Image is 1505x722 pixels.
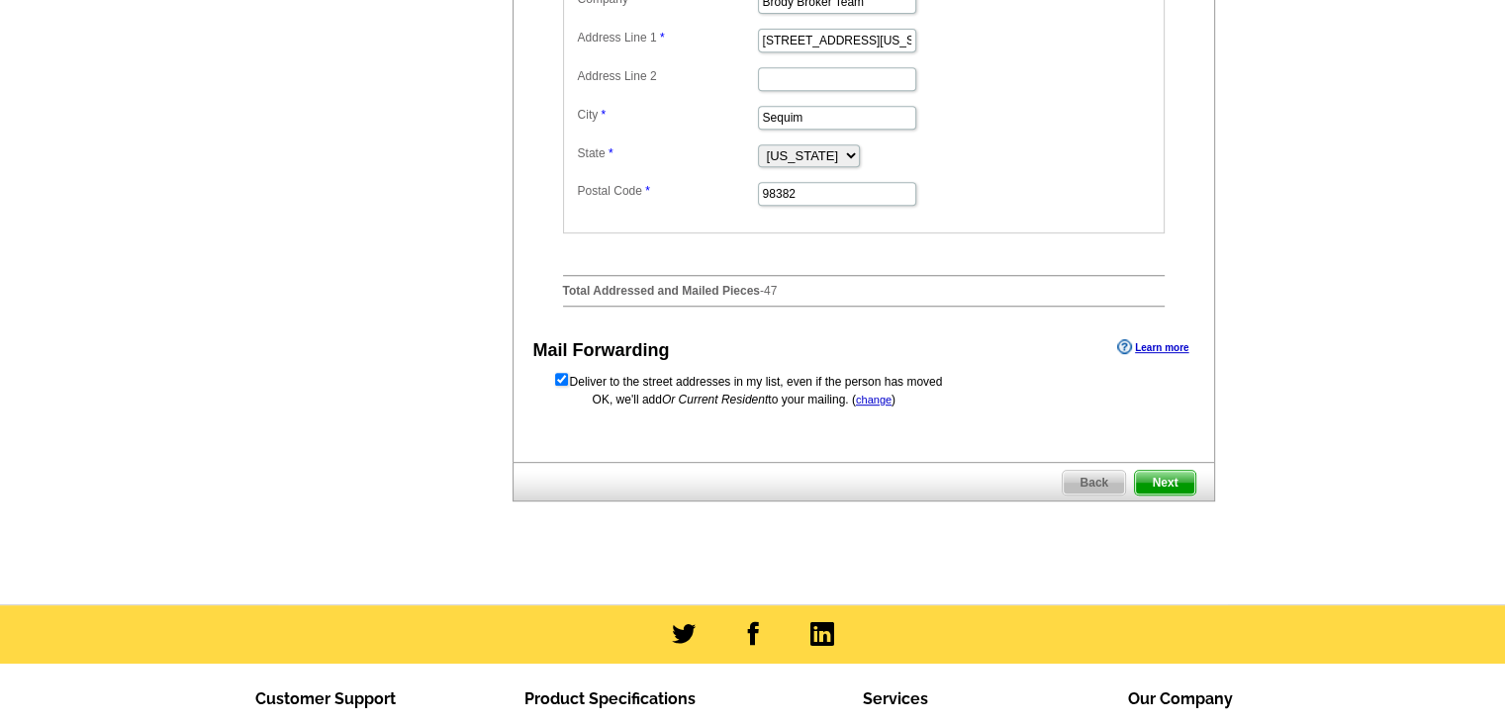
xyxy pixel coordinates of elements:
[255,689,396,708] span: Customer Support
[578,106,756,124] label: City
[1117,339,1188,355] a: Learn more
[662,393,768,406] span: Or Current Resident
[856,394,892,406] a: change
[578,144,756,162] label: State
[1062,470,1126,496] a: Back
[578,182,756,200] label: Postal Code
[1135,471,1194,495] span: Next
[1063,471,1125,495] span: Back
[1128,689,1233,708] span: Our Company
[563,284,760,298] strong: Total Addressed and Mailed Pieces
[863,689,928,708] span: Services
[578,29,756,46] label: Address Line 1
[553,391,1175,408] div: OK, we'll add to your mailing. ( )
[578,67,756,85] label: Address Line 2
[553,371,1175,391] form: Deliver to the street addresses in my list, even if the person has moved
[764,284,777,298] span: 47
[533,337,670,364] div: Mail Forwarding
[524,689,696,708] span: Product Specifications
